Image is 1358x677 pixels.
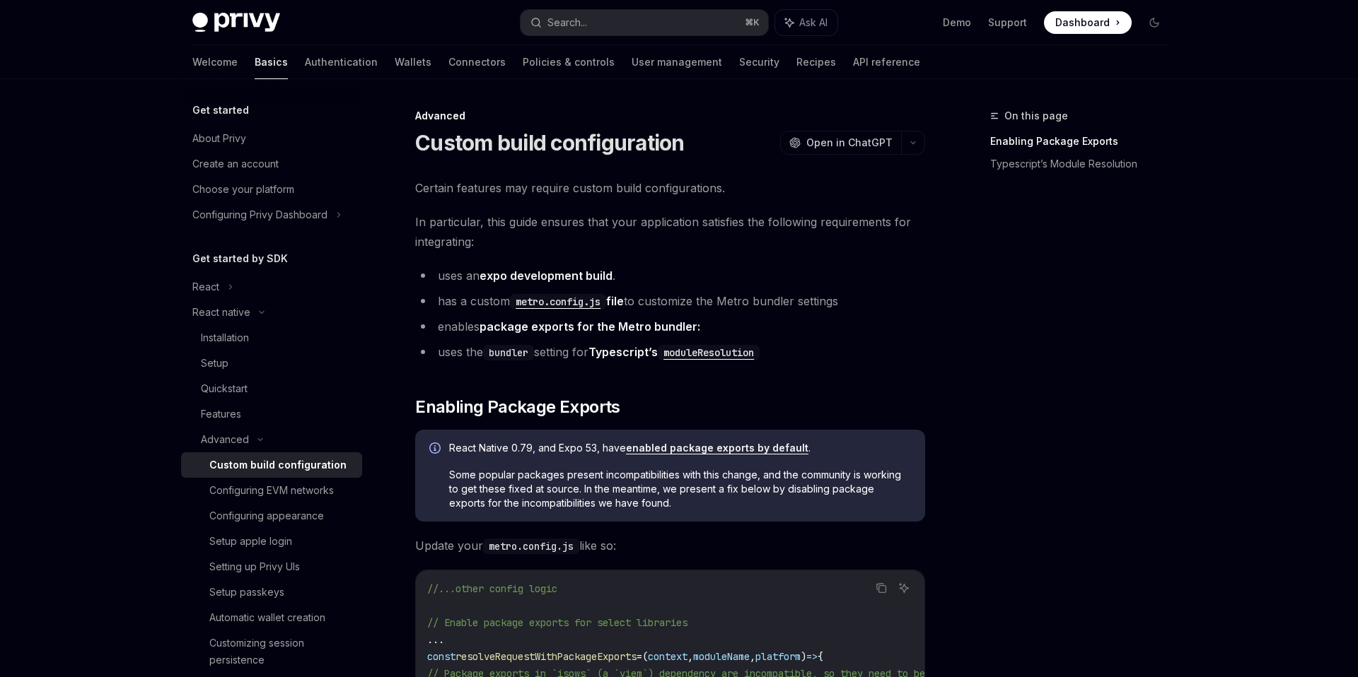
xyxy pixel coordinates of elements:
[547,14,587,31] div: Search...
[192,155,279,172] div: Create an account
[801,650,806,663] span: )
[510,294,606,310] code: metro.config.js
[181,529,362,554] a: Setup apple login
[1055,16,1110,30] span: Dashboard
[181,177,362,202] a: Choose your platform
[415,342,925,362] li: uses the setting for
[739,45,779,79] a: Security
[806,136,893,150] span: Open in ChatGPT
[895,579,913,597] button: Ask AI
[201,406,241,423] div: Features
[209,635,354,669] div: Customizing session persistence
[181,630,362,673] a: Customizing session persistence
[806,650,818,663] span: =>
[192,250,288,267] h5: Get started by SDK
[415,212,925,252] span: In particular, this guide ensures that your application satisfies the following requirements for ...
[192,206,327,223] div: Configuring Privy Dashboard
[181,579,362,605] a: Setup passkeys
[209,584,284,601] div: Setup passkeys
[192,130,246,147] div: About Privy
[510,294,624,308] a: metro.config.jsfile
[181,605,362,630] a: Automatic wallet creation
[483,345,534,360] code: bundler
[990,130,1177,153] a: Enabling Package Exports
[255,45,288,79] a: Basics
[181,554,362,579] a: Setting up Privy UIs
[181,503,362,529] a: Configuring appearance
[523,45,615,79] a: Policies & controls
[427,582,557,595] span: //...other config logic
[415,291,925,311] li: has a custom to customize the Metro bundler settings
[796,45,836,79] a: Recipes
[745,17,760,28] span: ⌘ K
[201,355,228,372] div: Setup
[415,178,925,198] span: Certain features may require custom build configurations.
[181,401,362,427] a: Features
[693,650,750,663] span: moduleName
[181,452,362,478] a: Custom build configuration
[799,16,828,30] span: Ask AI
[483,538,579,554] code: metro.config.js
[853,45,920,79] a: API reference
[658,345,760,360] code: moduleResolution
[192,13,280,33] img: dark logo
[427,650,455,663] span: const
[192,45,238,79] a: Welcome
[192,181,294,198] div: Choose your platform
[415,317,925,336] li: enables
[201,431,249,448] div: Advanced
[637,650,642,663] span: =
[521,10,768,35] button: Search...⌘K
[415,130,685,155] h1: Custom build configuration
[181,376,362,401] a: Quickstart
[305,45,378,79] a: Authentication
[455,650,637,663] span: resolveRequestWithPackageExports
[192,278,219,295] div: React
[818,650,823,663] span: {
[750,650,755,663] span: ,
[209,482,334,499] div: Configuring EVM networks
[943,16,971,30] a: Demo
[449,441,911,455] span: React Native 0.79, and Expo 53, have .
[209,558,300,575] div: Setting up Privy UIs
[181,351,362,376] a: Setup
[687,650,693,663] span: ,
[427,633,444,646] span: ...
[588,345,760,359] a: Typescript’smoduleResolution
[201,380,248,397] div: Quickstart
[480,319,700,334] a: package exports for the Metro bundler:
[192,304,250,321] div: React native
[632,45,722,79] a: User management
[209,533,292,550] div: Setup apple login
[449,468,911,510] span: Some popular packages present incompatibilities with this change, and the community is working to...
[1044,11,1132,34] a: Dashboard
[209,609,325,626] div: Automatic wallet creation
[988,16,1027,30] a: Support
[415,536,925,555] span: Update your like so:
[415,109,925,123] div: Advanced
[415,266,925,285] li: uses an .
[429,442,443,457] svg: Info
[642,650,648,663] span: (
[480,269,613,283] a: expo development build
[755,650,801,663] span: platform
[780,131,901,155] button: Open in ChatGPT
[415,396,620,418] span: Enabling Package Exports
[990,153,1177,175] a: Typescript’s Module Resolution
[448,45,506,79] a: Connectors
[181,126,362,151] a: About Privy
[427,616,687,629] span: // Enable package exports for select libraries
[872,579,890,597] button: Copy the contents from the code block
[648,650,687,663] span: context
[192,102,249,119] h5: Get started
[626,442,808,454] a: enabled package exports by default
[775,10,837,35] button: Ask AI
[181,478,362,503] a: Configuring EVM networks
[1143,11,1166,34] button: Toggle dark mode
[209,507,324,524] div: Configuring appearance
[1004,107,1068,124] span: On this page
[201,329,249,346] div: Installation
[395,45,431,79] a: Wallets
[181,151,362,177] a: Create an account
[209,457,347,473] div: Custom build configuration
